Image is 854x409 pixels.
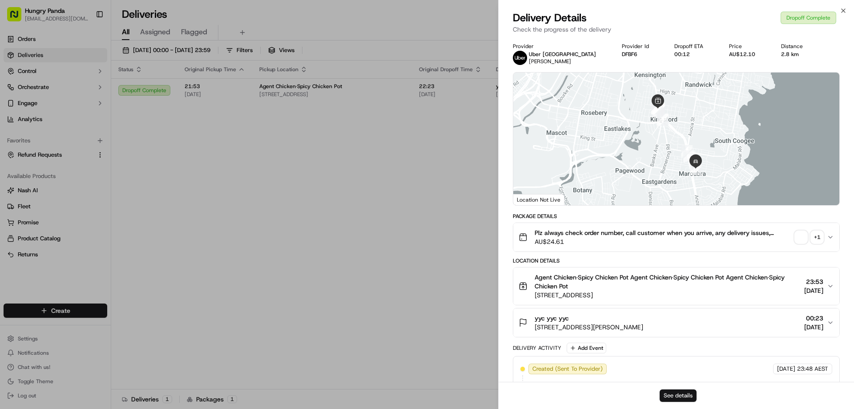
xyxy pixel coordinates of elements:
button: See all [138,114,162,125]
div: Package Details [513,213,840,220]
p: Welcome 👋 [9,36,162,50]
span: Plz always check order number, call customer when you arrive, any delivery issues, Contact WhatsA... [535,228,791,237]
span: • [74,162,77,169]
span: Knowledge Base [18,199,68,208]
div: We're available if you need us! [40,94,122,101]
div: 8 [651,103,663,114]
img: Nash [9,9,27,27]
div: Provider Id [622,43,661,50]
button: Plz always check order number, call customer when you arrive, any delivery issues, Contact WhatsA... [513,223,839,251]
span: 23:53 [804,277,823,286]
span: 23:48 AEST [797,365,828,373]
div: Price [729,43,767,50]
span: [DATE] [777,365,795,373]
div: 11 [690,164,701,175]
span: yyc yyc yyc [535,314,569,323]
div: 6 [653,103,665,114]
div: 1 [681,145,693,157]
p: Check the progress of the delivery [513,25,840,34]
span: [DATE] [804,323,823,332]
div: Distance [781,43,814,50]
div: Location Details [513,257,840,264]
button: Start new chat [151,88,162,98]
div: + 1 [811,231,823,243]
span: • [29,138,32,145]
span: [PERSON_NAME] [28,162,72,169]
img: 1736555255976-a54dd68f-1ca7-489b-9aae-adbdc363a1c4 [9,85,25,101]
div: 10 [683,150,695,162]
p: Uber [GEOGRAPHIC_DATA] [529,51,596,58]
input: Got a question? Start typing here... [23,57,160,67]
span: AU$24.61 [535,237,791,246]
button: Add Event [567,343,606,353]
div: 00:12 [674,51,715,58]
a: 📗Knowledge Base [5,195,72,211]
div: 📗 [9,200,16,207]
span: Delivery Details [513,11,587,25]
button: +1 [795,231,823,243]
img: Asif Zaman Khan [9,154,23,168]
span: Pylon [89,221,108,227]
button: Agent Chicken·Spicy Chicken Pot Agent Chicken·Spicy Chicken Pot Agent Chicken·Spicy Chicken Pot[S... [513,267,839,305]
div: 💻 [75,200,82,207]
button: See details [660,389,697,402]
div: Dropoff ETA [674,43,715,50]
div: Location Not Live [513,194,564,205]
button: DFBF6 [622,51,637,58]
span: [PERSON_NAME] [529,58,571,65]
span: 9月17日 [34,138,55,145]
img: uber-new-logo.jpeg [513,51,527,65]
div: Start new chat [40,85,146,94]
div: Delivery Activity [513,344,561,352]
span: [STREET_ADDRESS] [535,291,801,300]
a: Powered byPylon [63,220,108,227]
img: 1727276513143-84d647e1-66c0-4f92-a045-3c9f9f5dfd92 [19,85,35,101]
div: Past conversations [9,116,60,123]
span: [DATE] [804,286,823,295]
div: 2.8 km [781,51,814,58]
a: 💻API Documentation [72,195,146,211]
img: 1736555255976-a54dd68f-1ca7-489b-9aae-adbdc363a1c4 [18,162,25,170]
div: AU$12.10 [729,51,767,58]
div: 9 [657,113,669,125]
span: Agent Chicken·Spicy Chicken Pot Agent Chicken·Spicy Chicken Pot Agent Chicken·Spicy Chicken Pot [535,273,801,291]
span: [STREET_ADDRESS][PERSON_NAME] [535,323,643,332]
button: yyc yyc yyc[STREET_ADDRESS][PERSON_NAME]00:23[DATE] [513,308,839,337]
span: 8月27日 [79,162,100,169]
span: API Documentation [84,199,143,208]
div: Provider [513,43,608,50]
span: Created (Sent To Provider) [532,365,603,373]
span: 00:23 [804,314,823,323]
